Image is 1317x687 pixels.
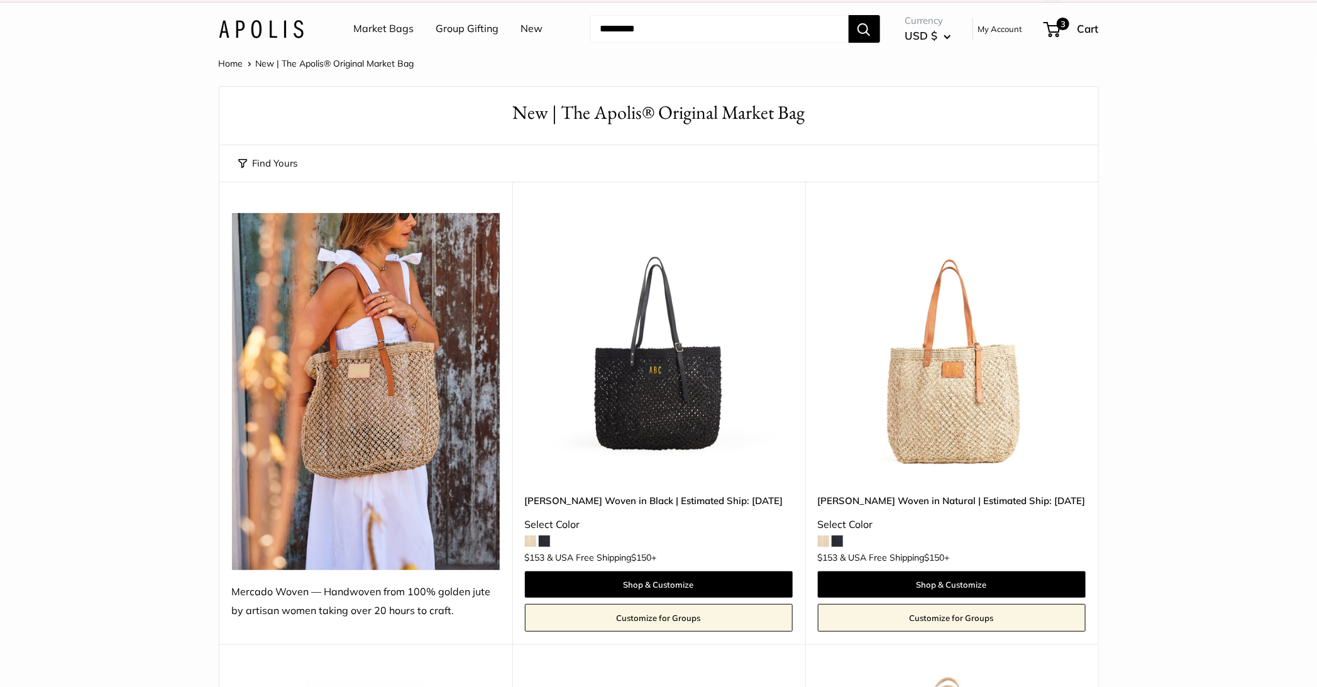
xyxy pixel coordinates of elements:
span: $153 [818,552,838,563]
a: Mercado Woven in Natural | Estimated Ship: Oct. 19thMercado Woven in Natural | Estimated Ship: Oc... [818,213,1086,481]
span: $153 [525,552,545,563]
a: My Account [978,21,1023,36]
a: Group Gifting [436,19,499,38]
a: Shop & Customize [525,571,793,598]
a: Shop & Customize [818,571,1086,598]
a: [PERSON_NAME] Woven in Natural | Estimated Ship: [DATE] [818,493,1086,508]
nav: Breadcrumb [219,55,414,72]
span: Currency [905,12,951,30]
a: [PERSON_NAME] Woven in Black | Estimated Ship: [DATE] [525,493,793,508]
a: Customize for Groups [818,604,1086,632]
div: Select Color [818,515,1086,534]
div: Mercado Woven — Handwoven from 100% golden jute by artisan women taking over 20 hours to craft. [232,583,500,620]
span: $150 [925,552,945,563]
span: New | The Apolis® Original Market Bag [256,58,414,69]
a: 3 Cart [1045,19,1099,39]
img: Mercado Woven in Natural | Estimated Ship: Oct. 19th [818,213,1086,481]
div: Select Color [525,515,793,534]
span: & USA Free Shipping + [840,553,950,562]
span: & USA Free Shipping + [548,553,657,562]
span: Cart [1077,22,1099,35]
button: Find Yours [238,155,298,172]
img: Mercado Woven — Handwoven from 100% golden jute by artisan women taking over 20 hours to craft. [232,213,500,570]
input: Search... [590,15,849,43]
span: USD $ [905,29,938,42]
img: Apolis [219,20,304,38]
h1: New | The Apolis® Original Market Bag [238,99,1079,126]
span: $150 [632,552,652,563]
a: New [521,19,543,38]
a: Home [219,58,243,69]
button: USD $ [905,26,951,46]
span: 3 [1056,18,1069,30]
img: Mercado Woven in Black | Estimated Ship: Oct. 26th [525,213,793,481]
a: Mercado Woven in Black | Estimated Ship: Oct. 26thMercado Woven in Black | Estimated Ship: Oct. 26th [525,213,793,481]
a: Customize for Groups [525,604,793,632]
button: Search [849,15,880,43]
a: Market Bags [354,19,414,38]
